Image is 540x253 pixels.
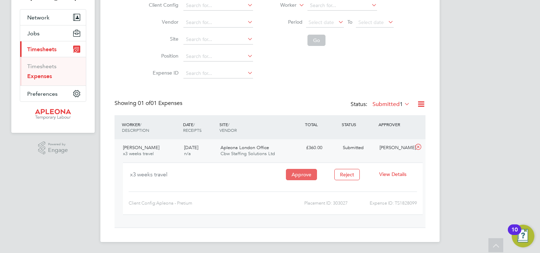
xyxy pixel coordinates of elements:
[219,127,237,133] span: VENDOR
[183,52,253,61] input: Search for...
[309,19,334,25] span: Select date
[340,118,377,131] div: STATUS
[377,142,413,154] div: [PERSON_NAME]
[184,151,191,157] span: n/a
[27,30,40,37] span: Jobs
[20,10,86,25] button: Network
[20,41,86,57] button: Timesheets
[27,63,57,70] a: Timesheets
[286,169,317,180] button: Approve
[334,169,360,180] button: Reject
[303,118,340,131] div: TOTAL
[20,57,86,86] div: Timesheets
[147,2,178,8] label: Client Config
[183,69,253,78] input: Search for...
[183,1,253,11] input: Search for...
[38,141,68,155] a: Powered byEngage
[138,100,151,107] span: 01 of
[221,145,269,151] span: Apleona London Office
[265,2,297,9] label: Worker
[271,19,303,25] label: Period
[147,19,178,25] label: Vendor
[181,118,218,136] div: DATE
[183,18,253,28] input: Search for...
[343,145,364,151] span: Submitted
[147,53,178,59] label: Position
[48,147,68,153] span: Engage
[147,70,178,76] label: Expense ID
[221,151,275,157] span: Cbw Staffing Solutions Ltd
[156,200,192,206] span: Apleona - Pretium
[183,127,202,133] span: RECEIPTS
[123,151,154,157] span: x3 weeks travel
[27,46,57,53] span: Timesheets
[511,230,518,239] div: 10
[183,35,253,45] input: Search for...
[303,142,340,154] div: £360.00
[377,118,413,131] div: APPROVER
[218,118,303,136] div: SITE
[140,122,141,127] span: /
[48,141,68,147] span: Powered by
[358,19,384,25] span: Select date
[228,122,229,127] span: /
[27,14,49,21] span: Network
[379,171,406,177] span: View Details
[345,17,354,27] span: To
[307,1,377,11] input: Search for...
[20,86,86,101] button: Preferences
[307,35,325,46] button: Go
[27,90,58,97] span: Preferences
[35,109,71,120] img: apleona-logo-retina.png
[147,36,178,42] label: Site
[123,145,159,151] span: [PERSON_NAME]
[512,225,534,247] button: Open Resource Center, 10 new notifications
[372,101,410,108] label: Submitted
[122,127,149,133] span: DESCRIPTION
[130,169,278,186] div: x3 weeks travel
[348,198,417,209] div: Expense ID: TS1828099
[184,145,198,151] span: [DATE]
[120,118,181,136] div: WORKER
[193,122,195,127] span: /
[27,73,52,80] a: Expenses
[138,100,182,107] span: 01 Expenses
[20,25,86,41] button: Jobs
[115,100,184,107] div: Showing
[400,101,403,108] span: 1
[20,109,86,120] a: Go to home page
[256,198,348,209] div: Placement ID: 303027
[129,198,256,209] div: Client Config:
[351,100,411,110] div: Status:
